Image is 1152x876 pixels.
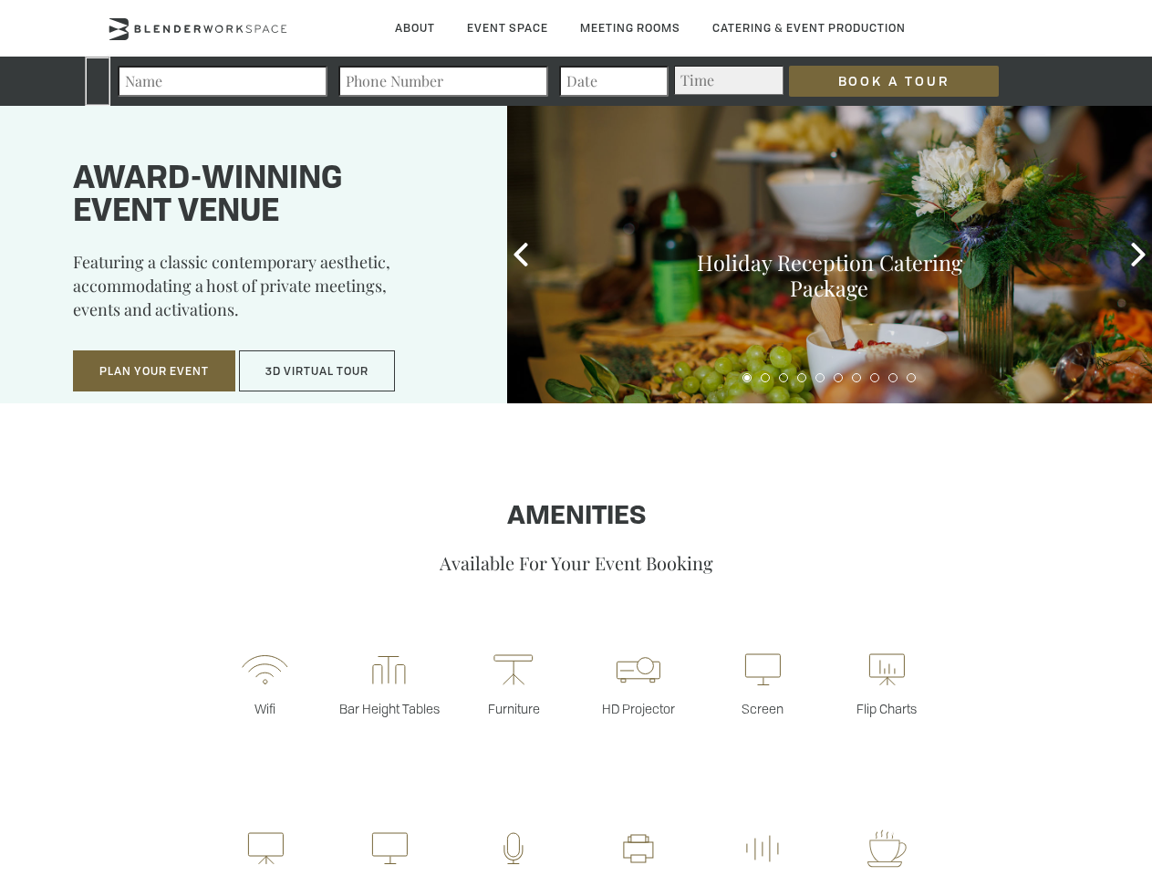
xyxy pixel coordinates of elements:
p: Screen [701,700,825,717]
p: Flip Charts [825,700,949,717]
h1: Amenities [57,503,1095,532]
p: HD Projector [576,700,701,717]
p: Available For Your Event Booking [57,550,1095,575]
p: Wifi [202,700,327,717]
p: Featuring a classic contemporary aesthetic, accommodating a host of private meetings, events and ... [73,250,462,334]
input: Name [118,66,327,97]
p: Furniture [451,700,576,717]
p: Bar Height Tables [327,700,451,717]
button: 3D Virtual Tour [239,350,395,392]
input: Book a Tour [789,66,999,97]
input: Phone Number [338,66,548,97]
a: Holiday Reception Catering Package [697,248,962,302]
h1: Award-winning event venue [73,163,462,229]
button: Plan Your Event [73,350,235,392]
input: Date [559,66,669,97]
